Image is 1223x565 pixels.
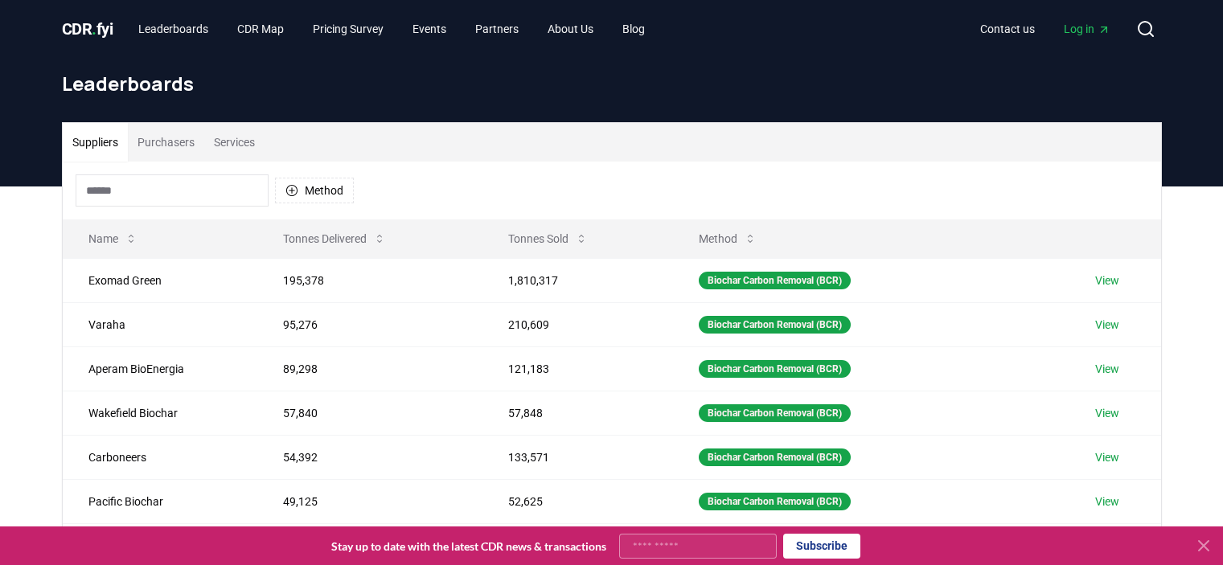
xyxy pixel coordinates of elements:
button: Tonnes Sold [495,223,601,255]
span: Log in [1064,21,1110,37]
td: Varaha [63,302,258,346]
button: Name [76,223,150,255]
button: Method [686,223,770,255]
a: Contact us [967,14,1048,43]
td: 133,571 [482,435,673,479]
td: 195,378 [257,258,482,302]
a: View [1095,361,1119,377]
div: Biochar Carbon Removal (BCR) [699,360,851,378]
nav: Main [125,14,658,43]
td: 52,625 [482,479,673,523]
a: About Us [535,14,606,43]
td: 54,392 [257,435,482,479]
div: Biochar Carbon Removal (BCR) [699,316,851,334]
a: CDR.fyi [62,18,113,40]
td: Exomad Green [63,258,258,302]
button: Suppliers [63,123,128,162]
td: 57,848 [482,391,673,435]
a: CDR Map [224,14,297,43]
a: View [1095,272,1119,289]
td: 121,183 [482,346,673,391]
h1: Leaderboards [62,71,1162,96]
td: Wakefield Biochar [63,391,258,435]
span: CDR fyi [62,19,113,39]
td: 95,276 [257,302,482,346]
td: 210,609 [482,302,673,346]
button: Purchasers [128,123,204,162]
a: Partners [462,14,531,43]
td: 49,125 [257,479,482,523]
span: . [92,19,96,39]
td: 1,810,317 [482,258,673,302]
div: Biochar Carbon Removal (BCR) [699,448,851,466]
a: Log in [1051,14,1123,43]
a: View [1095,493,1119,510]
a: View [1095,449,1119,465]
td: 89,298 [257,346,482,391]
a: Blog [609,14,658,43]
button: Services [204,123,265,162]
a: View [1095,317,1119,333]
a: View [1095,405,1119,421]
td: 57,840 [257,391,482,435]
a: Leaderboards [125,14,221,43]
div: Biochar Carbon Removal (BCR) [699,404,851,422]
div: Biochar Carbon Removal (BCR) [699,272,851,289]
td: Pacific Biochar [63,479,258,523]
a: Pricing Survey [300,14,396,43]
div: Biochar Carbon Removal (BCR) [699,493,851,510]
button: Tonnes Delivered [270,223,399,255]
nav: Main [967,14,1123,43]
button: Method [275,178,354,203]
td: Aperam BioEnergia [63,346,258,391]
td: Carboneers [63,435,258,479]
a: Events [400,14,459,43]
